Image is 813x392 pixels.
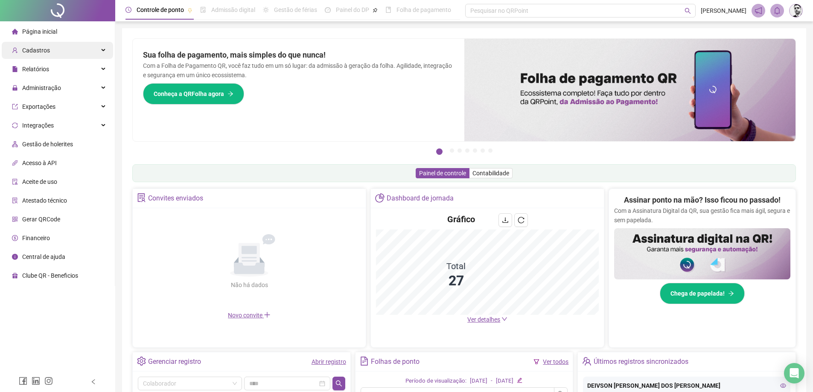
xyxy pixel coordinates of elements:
[436,148,443,155] button: 1
[517,377,522,383] span: edit
[22,122,54,129] span: Integrações
[685,8,691,14] span: search
[488,148,492,153] button: 7
[12,216,18,222] span: qrcode
[481,148,485,153] button: 6
[12,273,18,279] span: gift
[465,148,469,153] button: 4
[22,66,49,73] span: Relatórios
[312,358,346,365] a: Abrir registro
[143,83,244,105] button: Conheça a QRFolha agora
[12,141,18,147] span: apartment
[22,103,55,110] span: Exportações
[660,283,745,304] button: Chega de papelada!
[22,141,73,148] span: Gestão de holerites
[12,122,18,128] span: sync
[22,253,65,260] span: Central de ajuda
[447,213,475,225] h4: Gráfico
[780,383,786,389] span: eye
[200,7,206,13] span: file-done
[496,377,513,386] div: [DATE]
[385,7,391,13] span: book
[12,160,18,166] span: api
[501,316,507,322] span: down
[467,316,500,323] span: Ver detalhes
[12,47,18,53] span: user-add
[137,357,146,366] span: setting
[784,363,804,383] div: Open Intercom Messenger
[44,377,53,385] span: instagram
[228,312,271,319] span: Novo convite
[518,217,525,224] span: reload
[90,379,96,385] span: left
[22,84,61,91] span: Administração
[19,377,27,385] span: facebook
[470,377,487,386] div: [DATE]
[396,6,451,13] span: Folha de pagamento
[264,311,271,318] span: plus
[22,47,50,54] span: Cadastros
[405,377,466,386] div: Período de visualização:
[187,8,192,13] span: pushpin
[375,193,384,202] span: pie-chart
[143,61,454,80] p: Com a Folha de Pagamento QR, você faz tudo em um só lugar: da admissão à geração da folha. Agilid...
[12,197,18,203] span: solution
[148,354,201,369] div: Gerenciar registro
[137,193,146,202] span: solution
[143,49,454,61] h2: Sua folha de pagamento, mais simples do que nunca!
[728,290,734,296] span: arrow-right
[491,377,492,386] div: -
[22,178,57,185] span: Aceite de uso
[701,6,746,15] span: [PERSON_NAME]
[263,7,269,13] span: sun
[12,235,18,241] span: dollar
[12,104,18,110] span: export
[154,89,224,99] span: Conheça a QRFolha agora
[614,206,790,225] p: Com a Assinatura Digital da QR, sua gestão fica mais ágil, segura e sem papelada.
[371,354,420,369] div: Folhas de ponto
[502,217,509,224] span: download
[12,85,18,91] span: lock
[22,28,57,35] span: Página inicial
[274,6,317,13] span: Gestão de férias
[210,280,288,290] div: Não há dados
[582,357,591,366] span: team
[335,380,342,387] span: search
[457,148,462,153] button: 3
[12,66,18,72] span: file
[614,228,790,279] img: banner%2F02c71560-61a6-44d4-94b9-c8ab97240462.png
[624,194,781,206] h2: Assinar ponto na mão? Isso ficou no passado!
[12,254,18,260] span: info-circle
[450,148,454,153] button: 2
[148,191,203,206] div: Convites enviados
[227,91,233,97] span: arrow-right
[773,7,781,15] span: bell
[12,29,18,35] span: home
[211,6,255,13] span: Admissão digital
[336,6,369,13] span: Painel do DP
[473,148,477,153] button: 5
[533,359,539,365] span: filter
[670,289,725,298] span: Chega de papelada!
[22,272,78,279] span: Clube QR - Beneficios
[790,4,802,17] img: 78320
[22,235,50,241] span: Financeiro
[419,170,466,177] span: Painel de controle
[12,179,18,185] span: audit
[587,381,786,390] div: DEIVSON [PERSON_NAME] DOS [PERSON_NAME]
[22,197,67,204] span: Atestado técnico
[543,358,568,365] a: Ver todos
[387,191,454,206] div: Dashboard de jornada
[472,170,509,177] span: Contabilidade
[594,354,688,369] div: Últimos registros sincronizados
[373,8,378,13] span: pushpin
[325,7,331,13] span: dashboard
[360,357,369,366] span: file-text
[125,7,131,13] span: clock-circle
[467,316,507,323] a: Ver detalhes down
[755,7,762,15] span: notification
[32,377,40,385] span: linkedin
[22,160,57,166] span: Acesso à API
[22,216,60,223] span: Gerar QRCode
[137,6,184,13] span: Controle de ponto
